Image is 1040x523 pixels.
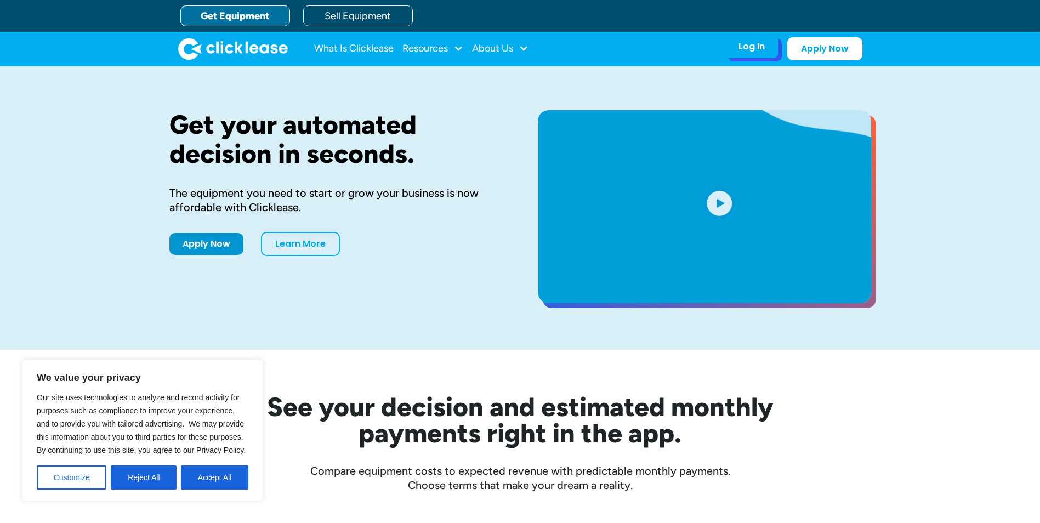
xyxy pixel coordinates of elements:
a: Sell Equipment [303,5,413,26]
a: Apply Now [787,37,862,60]
div: Compare equipment costs to expected revenue with predictable monthly payments. Choose terms that ... [169,464,871,492]
h2: See your decision and estimated monthly payments right in the app. [213,394,827,446]
button: Reject All [111,465,177,490]
a: Learn More [261,232,340,256]
div: About Us [472,38,528,60]
div: The equipment you need to start or grow your business is now affordable with Clicklease. [169,186,503,214]
a: home [178,38,288,60]
span: Our site uses technologies to analyze and record activity for purposes such as compliance to impr... [37,393,246,454]
div: Log In [738,41,765,52]
h1: Get your automated decision in seconds. [169,110,503,168]
p: We value your privacy [37,371,248,384]
a: Get Equipment [180,5,290,26]
img: Clicklease logo [178,38,288,60]
a: What Is Clicklease [314,38,394,60]
img: Blue play button logo on a light blue circular background [704,187,734,218]
a: Apply Now [169,233,243,255]
div: Resources [402,38,463,60]
a: open lightbox [538,110,871,303]
button: Accept All [181,465,248,490]
button: Customize [37,465,106,490]
div: We value your privacy [22,360,263,501]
